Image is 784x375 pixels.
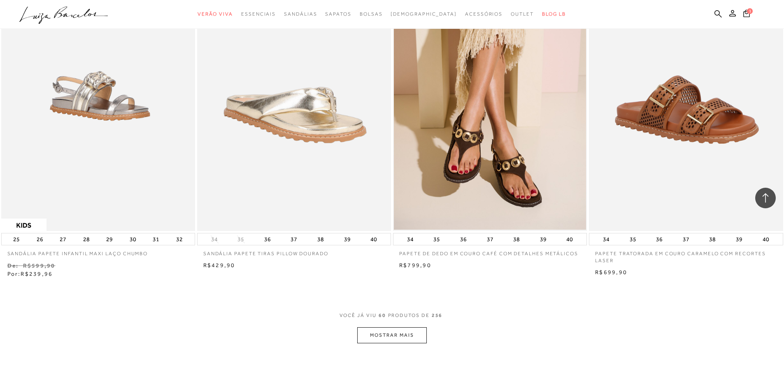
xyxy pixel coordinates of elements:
[1,219,47,231] img: selo_estatico.jpg
[262,233,273,245] button: 36
[284,7,317,22] a: categoryNavScreenReaderText
[431,233,442,245] button: 35
[325,7,351,22] a: categoryNavScreenReaderText
[511,233,522,245] button: 38
[174,233,185,245] button: 32
[760,233,772,245] button: 40
[537,233,549,245] button: 39
[198,7,233,22] a: categoryNavScreenReaderText
[81,233,92,245] button: 28
[564,233,575,245] button: 40
[357,327,426,343] button: MOSTRAR MAIS
[235,235,247,243] button: 35
[391,7,457,22] a: noSubCategoriesText
[360,7,383,22] a: categoryNavScreenReaderText
[741,9,752,20] button: 1
[241,11,276,17] span: Essenciais
[127,233,139,245] button: 30
[342,233,353,245] button: 39
[465,7,503,22] a: categoryNavScreenReaderText
[405,233,416,245] button: 34
[399,262,431,268] span: R$799,90
[707,233,718,245] button: 38
[198,11,233,17] span: Verão Viva
[379,312,386,327] span: 60
[627,233,639,245] button: 35
[104,233,115,245] button: 29
[288,233,300,245] button: 37
[340,312,377,319] span: VOCê JÁ VIU
[589,245,783,264] a: PAPETE TRATORADA EM COURO CARAMELO COM RECORTES LASER
[150,233,162,245] button: 31
[57,233,69,245] button: 27
[7,262,19,269] small: De:
[197,245,391,257] a: SANDÁLIA PAPETE TIRAS PILLOW DOURADO
[315,233,326,245] button: 38
[34,233,46,245] button: 26
[542,7,566,22] a: BLOG LB
[241,7,276,22] a: categoryNavScreenReaderText
[284,11,317,17] span: Sandálias
[733,233,745,245] button: 39
[7,270,53,277] span: Por:
[747,8,753,14] span: 1
[595,269,627,275] span: R$699,90
[388,312,430,319] span: PRODUTOS DE
[203,262,235,268] span: R$429,90
[11,233,22,245] button: 25
[23,262,56,269] small: R$599,90
[21,270,53,277] span: R$239,96
[511,7,534,22] a: categoryNavScreenReaderText
[680,233,692,245] button: 37
[654,233,665,245] button: 36
[368,233,379,245] button: 40
[209,235,220,243] button: 34
[542,11,566,17] span: BLOG LB
[484,233,496,245] button: 37
[432,312,443,327] span: 256
[511,11,534,17] span: Outlet
[465,11,503,17] span: Acessórios
[393,245,587,257] a: PAPETE DE DEDO EM COURO CAFÉ COM DETALHES METÁLICOS
[600,233,612,245] button: 34
[391,11,457,17] span: [DEMOGRAPHIC_DATA]
[458,233,469,245] button: 36
[360,11,383,17] span: Bolsas
[1,245,195,257] a: SANDÁLIA PAPETE INFANTIL MAXI LAÇO CHUMBO
[325,11,351,17] span: Sapatos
